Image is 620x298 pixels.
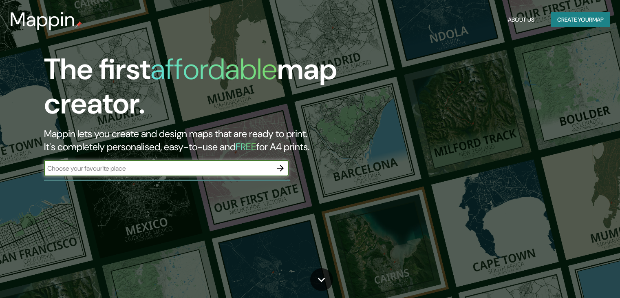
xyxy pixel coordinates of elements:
img: mappin-pin [75,21,82,28]
h2: Mappin lets you create and design maps that are ready to print. It's completely personalised, eas... [44,127,354,153]
input: Choose your favourite place [44,164,272,173]
h3: Mappin [10,8,75,31]
iframe: Help widget launcher [547,266,611,289]
h5: FREE [236,140,256,153]
h1: The first map creator. [44,52,354,127]
h1: affordable [150,50,277,88]
button: Create yourmap [551,12,610,27]
button: About Us [505,12,538,27]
